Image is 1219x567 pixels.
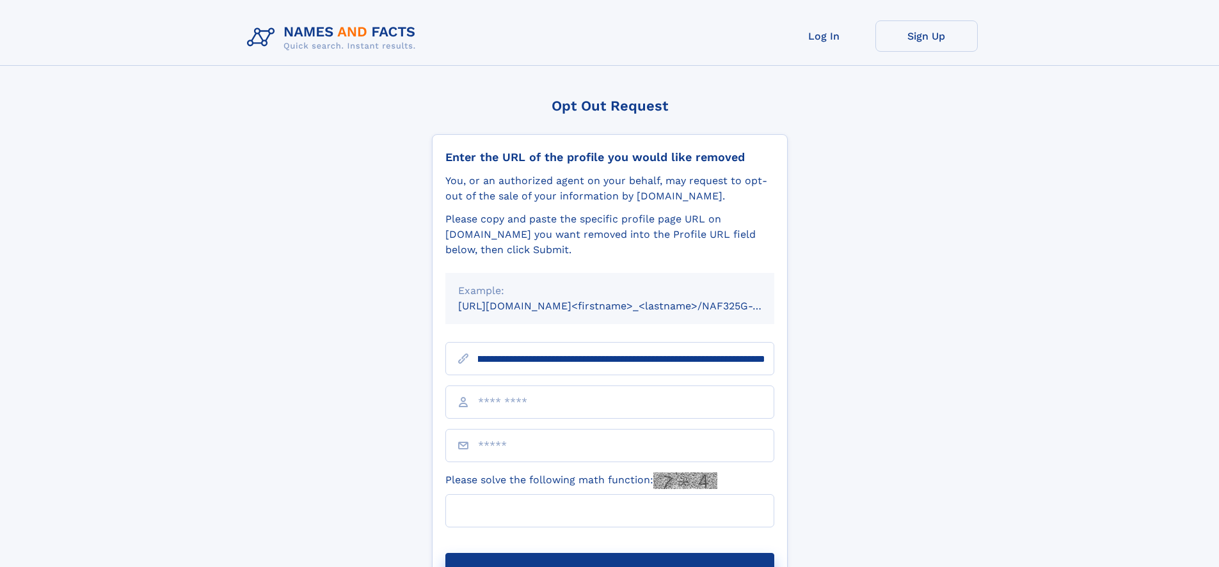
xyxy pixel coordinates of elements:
[432,98,788,114] div: Opt Out Request
[445,472,717,489] label: Please solve the following math function:
[445,173,774,204] div: You, or an authorized agent on your behalf, may request to opt-out of the sale of your informatio...
[458,300,799,312] small: [URL][DOMAIN_NAME]<firstname>_<lastname>/NAF325G-xxxxxxxx
[445,150,774,164] div: Enter the URL of the profile you would like removed
[445,212,774,258] div: Please copy and paste the specific profile page URL on [DOMAIN_NAME] you want removed into the Pr...
[875,20,978,52] a: Sign Up
[458,283,761,299] div: Example:
[242,20,426,55] img: Logo Names and Facts
[773,20,875,52] a: Log In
